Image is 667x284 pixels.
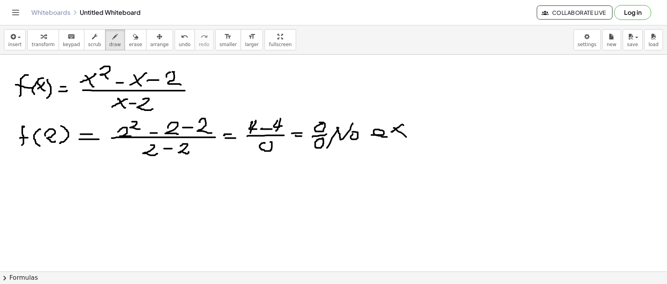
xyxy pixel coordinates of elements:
button: fullscreen [265,29,296,50]
button: insert [4,29,26,50]
span: keypad [63,42,80,47]
span: load [649,42,659,47]
i: undo [181,32,188,41]
span: redo [199,42,209,47]
span: larger [245,42,259,47]
span: fullscreen [269,42,291,47]
span: insert [8,42,21,47]
i: redo [200,32,208,41]
button: transform [27,29,59,50]
span: settings [578,42,597,47]
i: keyboard [68,32,75,41]
a: Whiteboards [31,9,70,16]
button: load [644,29,663,50]
button: keyboardkeypad [59,29,84,50]
span: erase [129,42,142,47]
span: scrub [88,42,101,47]
button: redoredo [195,29,214,50]
button: erase [125,29,146,50]
i: format_size [248,32,256,41]
span: arrange [150,42,169,47]
span: draw [109,42,121,47]
span: smaller [220,42,237,47]
button: undoundo [175,29,195,50]
button: format_sizelarger [241,29,263,50]
span: Collaborate Live [544,9,606,16]
span: transform [32,42,55,47]
button: arrange [146,29,173,50]
button: format_sizesmaller [215,29,241,50]
button: settings [574,29,601,50]
span: new [607,42,617,47]
button: Collaborate Live [537,5,613,20]
button: save [623,29,643,50]
button: scrub [84,29,106,50]
button: new [603,29,621,50]
span: undo [179,42,191,47]
span: save [627,42,638,47]
button: draw [105,29,125,50]
button: Toggle navigation [9,6,22,19]
i: format_size [224,32,232,41]
button: Log in [614,5,651,20]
